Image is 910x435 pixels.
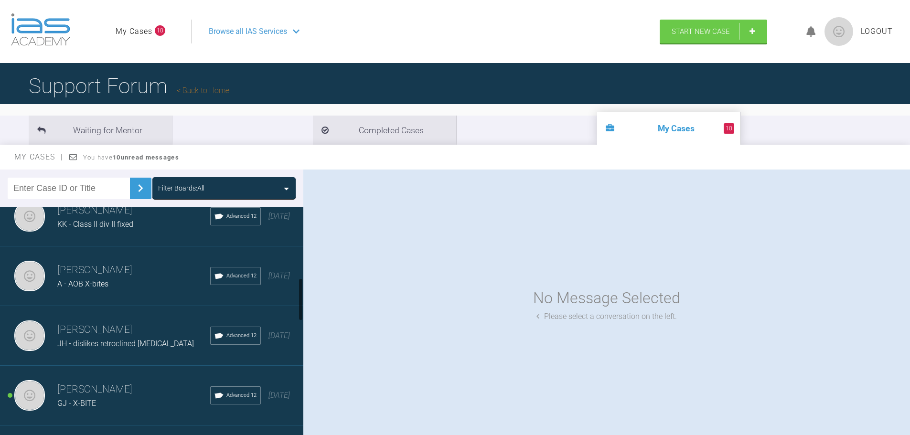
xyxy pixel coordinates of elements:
a: Back to Home [177,86,229,95]
h1: Support Forum [29,69,229,103]
span: KK - Class II div II fixed [57,220,133,229]
img: profile.png [824,17,853,46]
li: Waiting for Mentor [29,116,172,145]
h3: [PERSON_NAME] [57,202,210,219]
a: Start New Case [660,20,767,43]
strong: 10 unread messages [113,154,179,161]
h3: [PERSON_NAME] [57,262,210,278]
img: Sarah Gatley [14,261,45,291]
span: [DATE] [268,391,290,400]
span: Start New Case [672,27,730,36]
li: Completed Cases [313,116,456,145]
span: GJ - X-BITE [57,399,96,408]
img: logo-light.3e3ef733.png [11,13,70,46]
li: My Cases [597,112,740,145]
span: Advanced 12 [226,212,257,221]
span: 10 [155,25,165,36]
span: [DATE] [268,271,290,280]
a: My Cases [116,25,152,38]
input: Enter Case ID or Title [8,178,130,199]
span: JH - dislikes retroclined [MEDICAL_DATA] [57,339,194,348]
span: [DATE] [268,331,290,340]
span: You have [83,154,179,161]
img: Sarah Gatley [14,380,45,411]
img: Sarah Gatley [14,201,45,232]
h3: [PERSON_NAME] [57,382,210,398]
h3: [PERSON_NAME] [57,322,210,338]
span: A - AOB X-bites [57,279,108,288]
span: 10 [724,123,734,134]
span: Advanced 12 [226,331,257,340]
span: Advanced 12 [226,272,257,280]
a: Logout [861,25,893,38]
div: Please select a conversation on the left. [536,310,677,323]
div: Filter Boards: All [158,183,204,193]
span: Browse all IAS Services [209,25,287,38]
span: [DATE] [268,212,290,221]
div: No Message Selected [533,286,680,310]
img: Sarah Gatley [14,320,45,351]
span: Advanced 12 [226,391,257,400]
img: chevronRight.28bd32b0.svg [133,180,148,196]
span: My Cases [14,152,64,161]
